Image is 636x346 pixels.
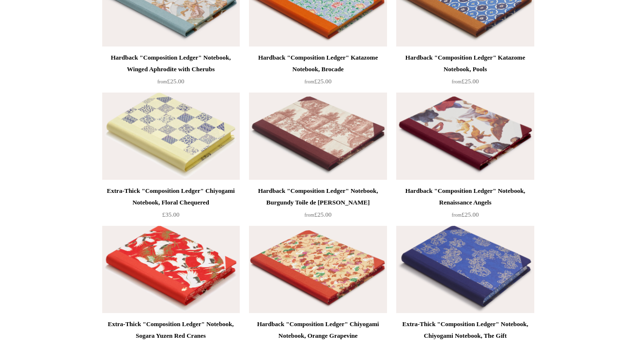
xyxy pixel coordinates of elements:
[305,211,332,218] span: £25.00
[305,78,332,85] span: £25.00
[249,226,387,313] a: Hardback "Composition Ledger" Chiyogami Notebook, Orange Grapevine Hardback "Composition Ledger" ...
[157,79,167,84] span: from
[105,318,237,342] div: Extra-Thick "Composition Ledger" Notebook, Sogara Yuzen Red Cranes
[249,93,387,180] a: Hardback "Composition Ledger" Notebook, Burgundy Toile de Jouy Hardback "Composition Ledger" Note...
[102,185,240,225] a: Extra-Thick "Composition Ledger" Chiyogami Notebook, Floral Chequered £35.00
[157,78,185,85] span: £25.00
[102,52,240,92] a: Hardback "Composition Ledger" Notebook, Winged Aphrodite with Cherubs from£25.00
[249,185,387,225] a: Hardback "Composition Ledger" Notebook, Burgundy Toile de [PERSON_NAME] from£25.00
[396,52,534,92] a: Hardback "Composition Ledger" Katazome Notebook, Pools from£25.00
[452,79,462,84] span: from
[105,185,237,208] div: Extra-Thick "Composition Ledger" Chiyogami Notebook, Floral Chequered
[249,226,387,313] img: Hardback "Composition Ledger" Chiyogami Notebook, Orange Grapevine
[251,318,384,342] div: Hardback "Composition Ledger" Chiyogami Notebook, Orange Grapevine
[102,226,240,313] img: Extra-Thick "Composition Ledger" Notebook, Sogara Yuzen Red Cranes
[249,52,387,92] a: Hardback "Composition Ledger" Katazome Notebook, Brocade from£25.00
[105,52,237,75] div: Hardback "Composition Ledger" Notebook, Winged Aphrodite with Cherubs
[399,52,531,75] div: Hardback "Composition Ledger" Katazome Notebook, Pools
[452,78,479,85] span: £25.00
[305,79,314,84] span: from
[251,52,384,75] div: Hardback "Composition Ledger" Katazome Notebook, Brocade
[162,211,180,218] span: £35.00
[251,185,384,208] div: Hardback "Composition Ledger" Notebook, Burgundy Toile de [PERSON_NAME]
[399,318,531,342] div: Extra-Thick "Composition Ledger" Notebook, Chiyogami Notebook, The Gift
[396,226,534,313] a: Extra-Thick "Composition Ledger" Notebook, Chiyogami Notebook, The Gift Extra-Thick "Composition ...
[396,93,534,180] a: Hardback "Composition Ledger" Notebook, Renaissance Angels Hardback "Composition Ledger" Notebook...
[399,185,531,208] div: Hardback "Composition Ledger" Notebook, Renaissance Angels
[452,212,462,218] span: from
[396,93,534,180] img: Hardback "Composition Ledger" Notebook, Renaissance Angels
[102,93,240,180] img: Extra-Thick "Composition Ledger" Chiyogami Notebook, Floral Chequered
[102,93,240,180] a: Extra-Thick "Composition Ledger" Chiyogami Notebook, Floral Chequered Extra-Thick "Composition Le...
[102,226,240,313] a: Extra-Thick "Composition Ledger" Notebook, Sogara Yuzen Red Cranes Extra-Thick "Composition Ledge...
[396,185,534,225] a: Hardback "Composition Ledger" Notebook, Renaissance Angels from£25.00
[396,226,534,313] img: Extra-Thick "Composition Ledger" Notebook, Chiyogami Notebook, The Gift
[249,93,387,180] img: Hardback "Composition Ledger" Notebook, Burgundy Toile de Jouy
[305,212,314,218] span: from
[452,211,479,218] span: £25.00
